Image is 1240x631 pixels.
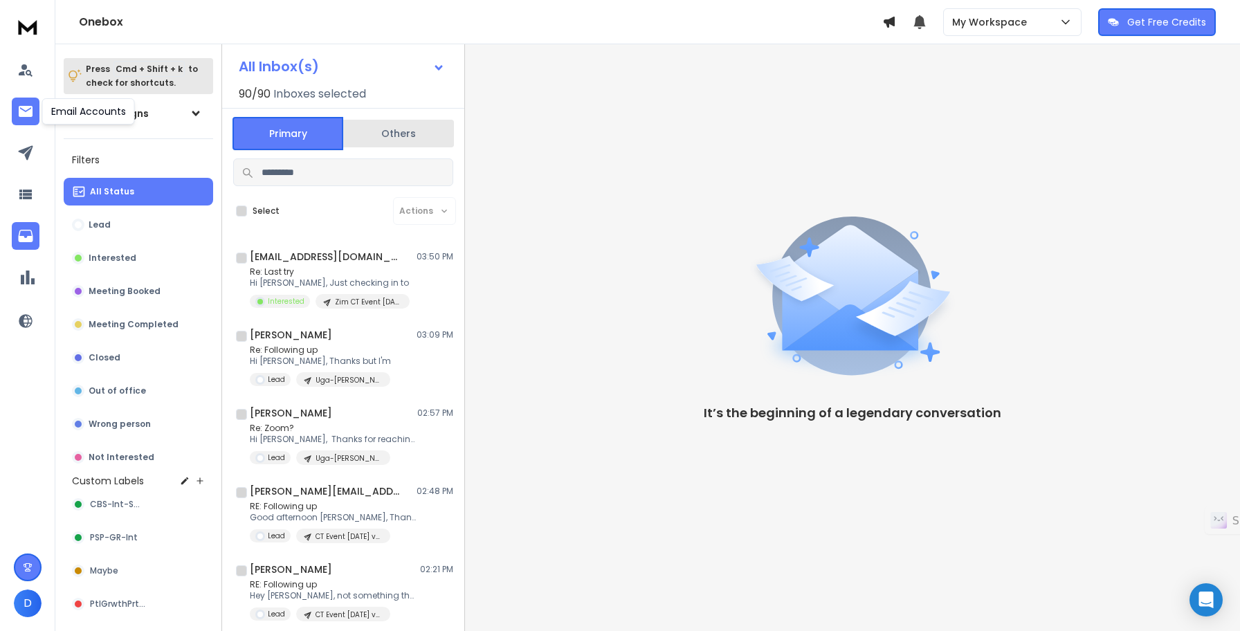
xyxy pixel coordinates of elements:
h1: [PERSON_NAME][EMAIL_ADDRESS][DOMAIN_NAME] [250,484,402,498]
p: Hi [PERSON_NAME], Just checking in to [250,277,410,289]
p: Uga-[PERSON_NAME]-[PERSON_NAME]-[GEOGRAPHIC_DATA] [316,375,382,385]
button: All Campaigns [64,100,213,127]
p: CT Event [DATE] v2 FU.2 [316,610,382,620]
button: Wrong person [64,410,213,438]
p: Hi [PERSON_NAME], Thanks but I'm [250,356,391,367]
h1: [EMAIL_ADDRESS][DOMAIN_NAME] [250,250,402,264]
p: Interested [89,253,136,264]
p: It’s the beginning of a legendary conversation [704,403,1001,423]
p: Out of office [89,385,146,396]
p: Re: Following up [250,345,391,356]
p: Not Interested [89,452,154,463]
p: Interested [268,296,304,307]
p: CT Event [DATE] v2 FU.2 [316,531,382,542]
h1: All Inbox(s) [239,60,319,73]
button: All Status [64,178,213,205]
p: Meeting Booked [89,286,161,297]
p: Good afternoon [PERSON_NAME], Thank you [250,512,416,523]
p: Meeting Completed [89,319,179,330]
span: CBS-Int-Sell [90,499,143,510]
p: 02:57 PM [417,408,453,419]
p: Uga-[PERSON_NAME]-[PERSON_NAME]-[GEOGRAPHIC_DATA] [316,453,382,464]
div: Open Intercom Messenger [1189,583,1223,616]
p: 03:50 PM [417,251,453,262]
p: Re: Zoom? [250,423,416,434]
h3: Inboxes selected [273,86,366,102]
button: Get Free Credits [1098,8,1216,36]
h3: Custom Labels [72,474,144,488]
button: Interested [64,244,213,272]
button: D [14,589,42,617]
button: Lead [64,211,213,239]
p: Lead [268,452,285,463]
h1: [PERSON_NAME] [250,406,332,420]
button: PSP-GR-Int [64,524,213,551]
p: Closed [89,352,120,363]
p: Zim CT Event [DATE] v3 FU.1 [335,297,401,307]
p: Lead [268,531,285,541]
h1: Onebox [79,14,882,30]
span: Maybe [90,565,118,576]
p: 02:48 PM [417,486,453,497]
p: Get Free Credits [1127,15,1206,29]
button: Others [343,118,454,149]
div: Email Accounts [42,98,135,125]
button: Closed [64,344,213,372]
button: Out of office [64,377,213,405]
span: PSP-GR-Int [90,532,138,543]
span: 90 / 90 [239,86,271,102]
p: Hey [PERSON_NAME], not something that [250,590,416,601]
h1: [PERSON_NAME] [250,328,332,342]
p: Press to check for shortcuts. [86,62,198,90]
button: Primary [232,117,343,150]
p: Hi [PERSON_NAME], Thanks for reaching out. [250,434,416,445]
p: 02:21 PM [420,564,453,575]
button: All Inbox(s) [228,53,456,80]
button: Meeting Completed [64,311,213,338]
p: Lead [268,374,285,385]
span: Cmd + Shift + k [113,61,185,77]
p: Lead [89,219,111,230]
button: Maybe [64,557,213,585]
h3: Filters [64,150,213,170]
p: RE: Following up [250,501,416,512]
p: Re: Last try [250,266,410,277]
p: Lead [268,609,285,619]
h1: [PERSON_NAME] [250,563,332,576]
button: PtlGrwthPrtnr [64,590,213,618]
p: My Workspace [952,15,1032,29]
span: PtlGrwthPrtnr [90,598,147,610]
p: 03:09 PM [417,329,453,340]
button: Not Interested [64,443,213,471]
p: All Status [90,186,134,197]
p: Wrong person [89,419,151,430]
button: CBS-Int-Sell [64,491,213,518]
img: logo [14,14,42,39]
p: RE: Following up [250,579,416,590]
button: Meeting Booked [64,277,213,305]
label: Select [253,205,280,217]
